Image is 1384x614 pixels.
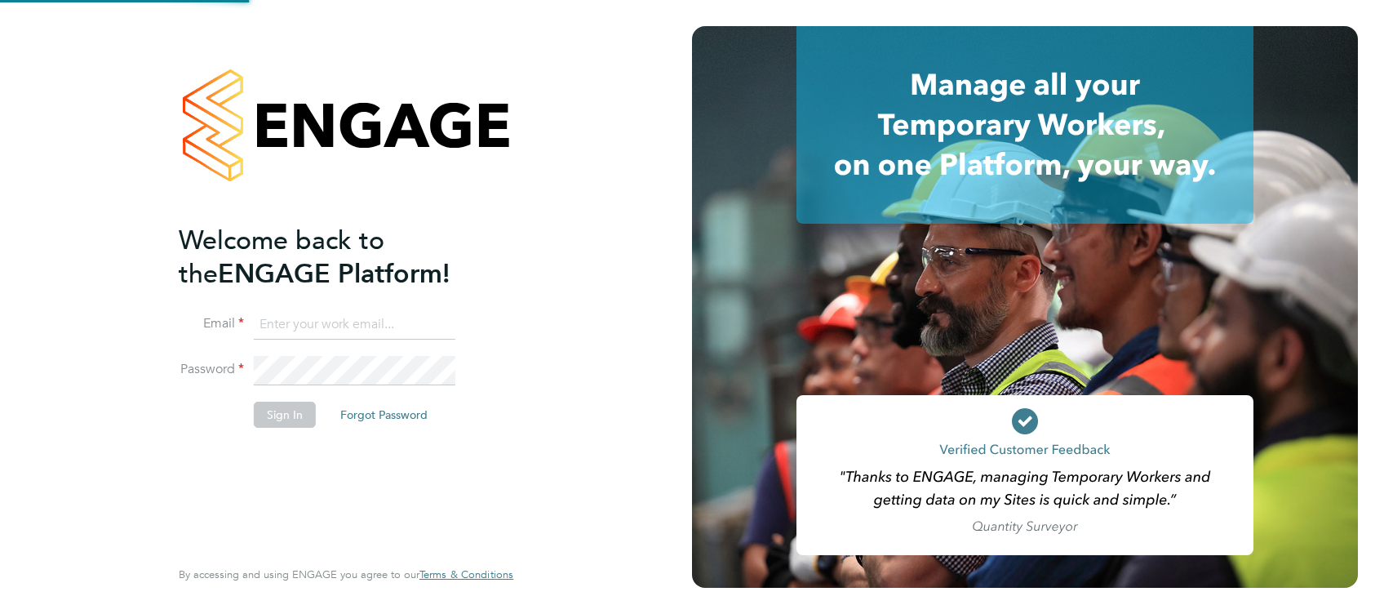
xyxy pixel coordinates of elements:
h2: ENGAGE Platform! [179,224,497,291]
span: By accessing and using ENGAGE you agree to our [179,567,513,581]
label: Email [179,315,244,332]
span: Terms & Conditions [419,567,513,581]
label: Password [179,361,244,378]
button: Forgot Password [327,402,441,428]
button: Sign In [254,402,316,428]
a: Terms & Conditions [419,568,513,581]
span: Welcome back to the [179,225,384,290]
input: Enter your work email... [254,310,455,340]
